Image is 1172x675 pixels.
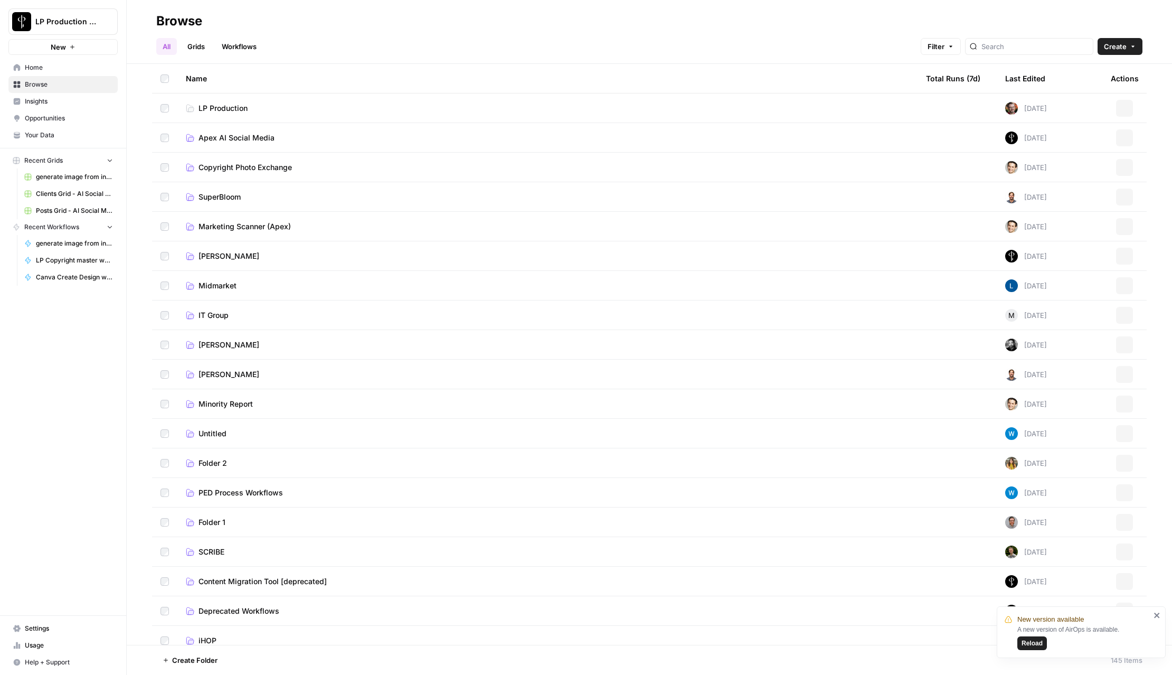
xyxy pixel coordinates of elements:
[199,547,224,557] span: SCRIBE
[36,273,113,282] span: Canva Create Design with Image based on Single prompt PERSONALIZED
[186,547,909,557] a: SCRIBE
[1005,250,1018,262] img: wy7w4sbdaj7qdyha500izznct9l3
[921,38,961,55] button: Filter
[25,114,113,123] span: Opportunities
[25,80,113,89] span: Browse
[1005,339,1047,351] div: [DATE]
[20,168,118,185] a: generate image from input image (copyright tests) duplicate Grid
[172,655,218,665] span: Create Folder
[199,192,241,202] span: SuperBloom
[199,310,229,321] span: IT Group
[24,222,79,232] span: Recent Workflows
[199,162,292,173] span: Copyright Photo Exchange
[1005,575,1018,588] img: s490wiz4j6jcuzx6yvvs5e0w4nek
[186,310,909,321] a: IT Group
[1005,279,1047,292] div: [DATE]
[199,606,279,616] span: Deprecated Workflows
[186,458,909,468] a: Folder 2
[8,93,118,110] a: Insights
[1104,41,1127,52] span: Create
[199,340,259,350] span: [PERSON_NAME]
[8,620,118,637] a: Settings
[186,635,909,646] a: iHOP
[156,652,224,669] button: Create Folder
[1005,575,1047,588] div: [DATE]
[1005,398,1047,410] div: [DATE]
[186,487,909,498] a: PED Process Workflows
[926,64,980,93] div: Total Runs (7d)
[20,185,118,202] a: Clients Grid - AI Social Media
[1005,605,1018,617] img: s490wiz4j6jcuzx6yvvs5e0w4nek
[1005,161,1018,174] img: j7temtklz6amjwtjn5shyeuwpeb0
[1005,368,1047,381] div: [DATE]
[156,13,202,30] div: Browse
[186,64,909,93] div: Name
[186,162,909,173] a: Copyright Photo Exchange
[199,221,291,232] span: Marketing Scanner (Apex)
[1111,655,1142,665] div: 145 Items
[25,97,113,106] span: Insights
[199,487,283,498] span: PED Process Workflows
[1005,220,1018,233] img: j7temtklz6amjwtjn5shyeuwpeb0
[1005,339,1018,351] img: w50xlh1naze4627dnbfjqd4btcln
[199,103,248,114] span: LP Production
[1005,516,1018,529] img: 687sl25u46ey1xiwvt4n1x224os9
[1005,279,1018,292] img: ytzwuzx6khwl459aly6hhom9lt3a
[20,202,118,219] a: Posts Grid - AI Social Media
[1005,250,1047,262] div: [DATE]
[1017,636,1047,650] button: Reload
[1022,639,1043,648] span: Reload
[35,16,99,27] span: LP Production Workloads
[181,38,211,55] a: Grids
[1005,191,1047,203] div: [DATE]
[199,280,237,291] span: Midmarket
[199,458,227,468] span: Folder 2
[1005,161,1047,174] div: [DATE]
[1005,516,1047,529] div: [DATE]
[199,251,259,261] span: [PERSON_NAME]
[1005,398,1018,410] img: j7temtklz6amjwtjn5shyeuwpeb0
[1005,486,1018,499] img: e6dqg6lbdbpjqp1a7mpgiwrn07v8
[1005,486,1047,499] div: [DATE]
[1005,427,1047,440] div: [DATE]
[1005,427,1018,440] img: e6dqg6lbdbpjqp1a7mpgiwrn07v8
[25,130,113,140] span: Your Data
[199,635,216,646] span: iHOP
[12,12,31,31] img: LP Production Workloads Logo
[199,133,275,143] span: Apex AI Social Media
[186,221,909,232] a: Marketing Scanner (Apex)
[1005,546,1047,558] div: [DATE]
[186,428,909,439] a: Untitled
[8,8,118,35] button: Workspace: LP Production Workloads
[199,369,259,380] span: [PERSON_NAME]
[1111,64,1139,93] div: Actions
[186,576,909,587] a: Content Migration Tool [deprecated]
[20,269,118,286] a: Canva Create Design with Image based on Single prompt PERSONALIZED
[1005,457,1047,470] div: [DATE]
[1005,132,1047,144] div: [DATE]
[8,127,118,144] a: Your Data
[186,340,909,350] a: [PERSON_NAME]
[186,280,909,291] a: Midmarket
[25,63,113,72] span: Home
[1154,611,1161,620] button: close
[186,192,909,202] a: SuperBloom
[8,110,118,127] a: Opportunities
[36,239,113,248] span: generate image from input image using imagen, host on Apex AWS bucket
[1005,605,1047,617] div: [DATE]
[36,172,113,182] span: generate image from input image (copyright tests) duplicate Grid
[8,76,118,93] a: Browse
[20,235,118,252] a: generate image from input image using imagen, host on Apex AWS bucket
[8,219,118,235] button: Recent Workflows
[199,399,253,409] span: Minority Report
[199,517,225,528] span: Folder 1
[51,42,66,52] span: New
[1017,614,1084,625] span: New version available
[186,103,909,114] a: LP Production
[1017,625,1150,650] div: A new version of AirOps is available.
[8,637,118,654] a: Usage
[20,252,118,269] a: LP Copyright master workflow
[186,369,909,380] a: [PERSON_NAME]
[186,606,909,616] a: Deprecated Workflows
[1008,310,1015,321] span: M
